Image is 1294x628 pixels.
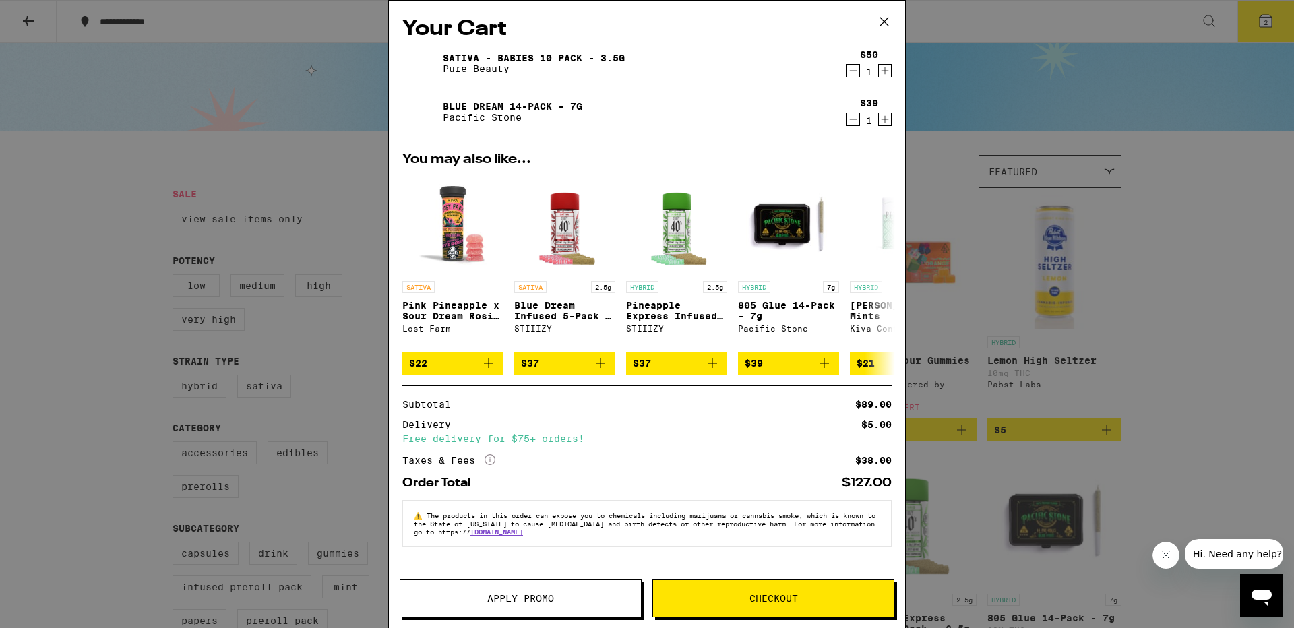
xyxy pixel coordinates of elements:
[402,434,892,443] div: Free delivery for $75+ orders!
[514,173,615,352] a: Open page for Blue Dream Infused 5-Pack - 2.5g from STIIIZY
[626,324,727,333] div: STIIIZY
[402,93,440,131] img: Blue Dream 14-Pack - 7g
[402,14,892,44] h2: Your Cart
[850,281,882,293] p: HYBRID
[402,173,503,352] a: Open page for Pink Pineapple x Sour Dream Rosin Gummies - 100mg from Lost Farm
[633,358,651,369] span: $37
[514,324,615,333] div: STIIIZY
[402,44,440,82] img: Sativa - Babies 10 Pack - 3.5g
[514,300,615,321] p: Blue Dream Infused 5-Pack - 2.5g
[402,477,481,489] div: Order Total
[861,420,892,429] div: $5.00
[860,115,878,126] div: 1
[414,511,875,536] span: The products in this order can expose you to chemicals including marijuana or cannabis smoke, whi...
[402,324,503,333] div: Lost Farm
[402,153,892,166] h2: You may also like...
[842,477,892,489] div: $127.00
[626,173,727,274] img: STIIIZY - Pineapple Express Infused 5-Pack - 2.5g
[591,281,615,293] p: 2.5g
[443,112,582,123] p: Pacific Stone
[855,400,892,409] div: $89.00
[514,352,615,375] button: Add to bag
[878,64,892,77] button: Increment
[738,173,839,352] a: Open page for 805 Glue 14-Pack - 7g from Pacific Stone
[402,352,503,375] button: Add to bag
[402,420,460,429] div: Delivery
[878,113,892,126] button: Increment
[823,281,839,293] p: 7g
[402,400,460,409] div: Subtotal
[738,281,770,293] p: HYBRID
[850,173,951,274] img: Kiva Confections - Petra Moroccan Mints
[626,173,727,352] a: Open page for Pineapple Express Infused 5-Pack - 2.5g from STIIIZY
[745,358,763,369] span: $39
[850,352,951,375] button: Add to bag
[402,300,503,321] p: Pink Pineapple x Sour Dream Rosin Gummies - 100mg
[703,281,727,293] p: 2.5g
[521,358,539,369] span: $37
[514,173,615,274] img: STIIIZY - Blue Dream Infused 5-Pack - 2.5g
[402,173,503,274] img: Lost Farm - Pink Pineapple x Sour Dream Rosin Gummies - 100mg
[1240,574,1283,617] iframe: Button to launch messaging window
[850,324,951,333] div: Kiva Confections
[626,352,727,375] button: Add to bag
[855,456,892,465] div: $38.00
[414,511,427,520] span: ⚠️
[487,594,554,603] span: Apply Promo
[443,63,625,74] p: Pure Beauty
[846,113,860,126] button: Decrement
[738,300,839,321] p: 805 Glue 14-Pack - 7g
[626,281,658,293] p: HYBRID
[850,300,951,321] p: [PERSON_NAME] Mints
[514,281,547,293] p: SATIVA
[857,358,875,369] span: $21
[402,454,495,466] div: Taxes & Fees
[860,49,878,60] div: $50
[400,579,642,617] button: Apply Promo
[443,101,582,112] a: Blue Dream 14-Pack - 7g
[860,98,878,108] div: $39
[443,53,625,63] a: Sativa - Babies 10 Pack - 3.5g
[626,300,727,321] p: Pineapple Express Infused 5-Pack - 2.5g
[846,64,860,77] button: Decrement
[409,358,427,369] span: $22
[652,579,894,617] button: Checkout
[860,67,878,77] div: 1
[738,173,839,274] img: Pacific Stone - 805 Glue 14-Pack - 7g
[738,324,839,333] div: Pacific Stone
[1185,539,1283,569] iframe: Message from company
[749,594,798,603] span: Checkout
[850,173,951,352] a: Open page for Petra Moroccan Mints from Kiva Confections
[738,352,839,375] button: Add to bag
[470,528,523,536] a: [DOMAIN_NAME]
[1152,542,1179,569] iframe: Close message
